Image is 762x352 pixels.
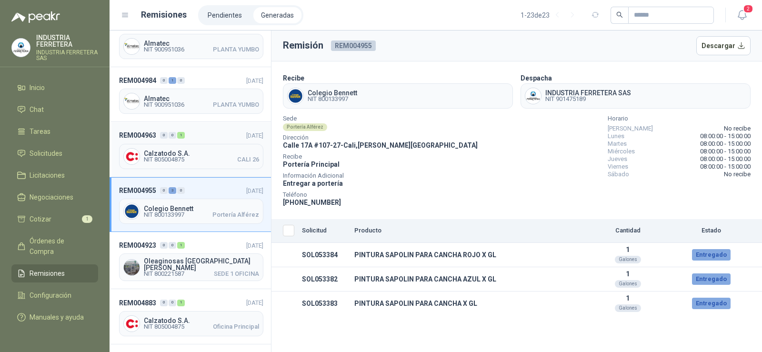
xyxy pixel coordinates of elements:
span: Entregar a portería [283,180,343,187]
a: Pendientes [200,7,250,23]
img: Company Logo [124,260,140,275]
div: 0 [169,132,176,139]
span: NIT 900951036 [144,102,184,108]
span: 08:00:00 - 15:00:00 [700,132,751,140]
button: Descargar [696,36,751,55]
span: Calzatodo S.A. [144,317,259,324]
span: Martes [608,140,627,148]
div: 1 [177,132,185,139]
div: Galones [615,304,641,312]
div: 1 [169,77,176,84]
div: Galones [615,256,641,263]
div: 0 [177,77,185,84]
td: SOL053384 [298,243,351,267]
span: Tareas [30,126,50,137]
a: Negociaciones [11,188,98,206]
td: Entregado [675,267,747,292]
span: Cotizar [30,214,51,224]
span: Colegio Bennett [144,205,259,212]
span: NIT 800133997 [308,96,357,102]
span: Sábado [608,171,629,178]
th: Solicitud [298,219,351,243]
span: REM004963 [119,130,156,141]
span: NIT 901475189 [545,96,631,102]
span: REM004955 [331,40,376,51]
span: Configuración [30,290,71,301]
img: Company Logo [288,88,303,104]
span: Dirección [283,135,478,140]
td: PINTURA SAPOLIN PARA CANCHA ROJO X GL [351,243,580,267]
span: REM004984 [119,75,156,86]
span: Inicio [30,82,45,93]
p: 1 [584,270,672,278]
span: INDUSTRIA FERRETERA SAS [545,90,631,96]
span: [DATE] [246,187,263,194]
span: Recibe [283,154,478,159]
div: 0 [160,187,168,194]
span: SEDE 1 OFICINA [214,271,259,277]
a: Manuales y ayuda [11,308,98,326]
span: REM004955 [119,185,156,196]
span: 08:00:00 - 15:00:00 [700,155,751,163]
span: PLANTA YUMBO [213,102,259,108]
a: Cotizar1 [11,210,98,228]
div: 0 [160,77,168,84]
span: Almatec [144,95,259,102]
p: INDUSTRIA FERRETERA [36,34,98,48]
span: [DATE] [246,77,263,84]
span: Oleaginosas [GEOGRAPHIC_DATA][PERSON_NAME] [144,258,259,271]
span: REM004883 [119,298,156,308]
span: 08:00:00 - 15:00:00 [700,148,751,155]
td: Entregado [675,243,747,267]
a: REM004963001[DATE] Company LogoCalzatodo S.A.NIT 805004875CALI 26 [110,122,271,177]
span: Calle 17A #107-27 - Cali , [PERSON_NAME][GEOGRAPHIC_DATA] [283,141,478,149]
span: 2 [743,4,753,13]
a: Inicio [11,79,98,97]
img: Company Logo [525,88,541,104]
img: Logo peakr [11,11,60,23]
div: 0 [169,242,176,249]
span: Portería Principal [283,161,340,168]
td: SOL053383 [298,292,351,316]
span: Chat [30,104,44,115]
span: Teléfono [283,192,478,197]
a: Remisiones [11,264,98,282]
span: [DATE] [246,132,263,139]
span: Sede [283,116,478,121]
b: Despacha [521,74,552,82]
span: PLANTA YUMBO [213,47,259,52]
span: NIT 900951036 [144,47,184,52]
span: Portería Alférez [212,212,259,218]
a: Tareas [11,122,98,141]
span: Licitaciones [30,170,65,181]
span: Colegio Bennett [308,90,357,96]
span: Lunes [608,132,624,140]
td: PINTURA SAPOLIN PARA CANCHA AZUL X GL [351,267,580,292]
div: 0 [169,300,176,306]
span: 1 [82,215,92,223]
span: search [616,11,623,18]
span: Solicitudes [30,148,62,159]
span: [PERSON_NAME] [608,125,653,132]
span: [PHONE_NUMBER] [283,199,341,206]
th: Estado [675,219,747,243]
span: Miércoles [608,148,635,155]
img: Company Logo [124,93,140,109]
button: 2 [733,7,751,24]
p: 1 [584,246,672,253]
div: 0 [160,300,168,306]
a: Chat [11,101,98,119]
th: Producto [351,219,580,243]
a: REM004883001[DATE] Company LogoCalzatodo S.A.NIT 805004875Oficina Principal [110,289,271,344]
span: Oficina Principal [213,324,259,330]
img: Company Logo [124,39,140,54]
td: PINTURA SAPOLIN PARA CANCHA X GL [351,292,580,316]
p: INDUSTRIA FERRETERA SAS [36,50,98,61]
div: 3 [169,187,176,194]
span: Negociaciones [30,192,73,202]
div: Entregado [692,273,731,285]
div: 1 [177,242,185,249]
a: REM004955030[DATE] Company LogoColegio BennettNIT 800133997Portería Alférez [110,177,271,232]
span: NIT 805004875 [144,324,184,330]
div: 0 [177,187,185,194]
